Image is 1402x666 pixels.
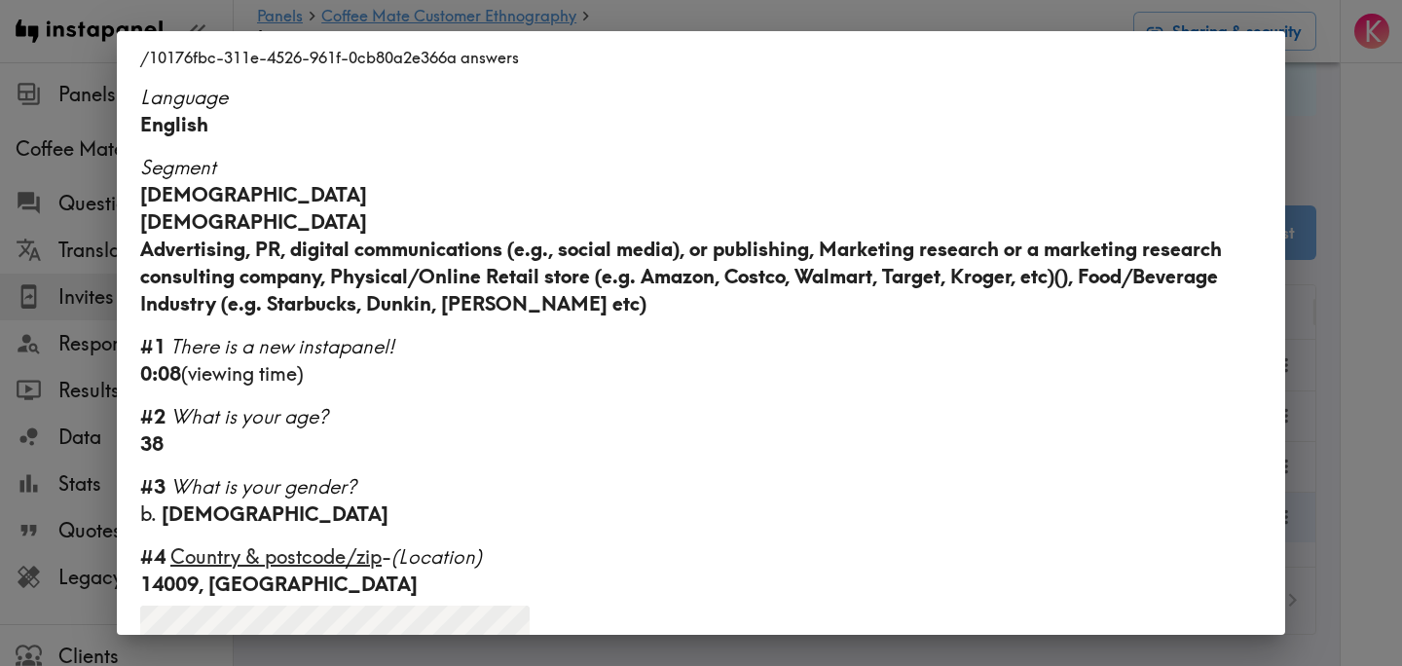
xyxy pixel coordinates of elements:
[170,474,356,499] span: What is your gender?
[170,334,394,358] span: There is a new instapanel!
[140,237,1222,315] span: Advertising, PR, digital communications (e.g., social media), or publishing, Marketing research o...
[140,209,367,234] span: [DEMOGRAPHIC_DATA]
[117,31,1285,84] h2: /10176fbc-311e-4526-961f-0cb80a2e366a answers
[170,404,328,428] span: What is your age?
[140,571,1262,598] div: 14009, [GEOGRAPHIC_DATA]
[140,474,166,499] b: #3
[140,430,1262,458] div: 38
[140,182,367,206] span: [DEMOGRAPHIC_DATA]
[140,543,1262,571] div: -
[140,404,166,428] b: #2
[170,544,382,569] span: Country & postcode/zip
[140,85,228,109] span: Language
[140,544,166,569] b: #4
[140,361,181,386] b: 0:08
[140,334,166,358] b: #1
[140,155,216,179] span: Segment
[162,501,388,526] span: [DEMOGRAPHIC_DATA]
[140,360,1262,388] div: (viewing time)
[391,544,482,569] span: (Location)
[140,112,208,136] span: English
[140,500,1262,528] div: b.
